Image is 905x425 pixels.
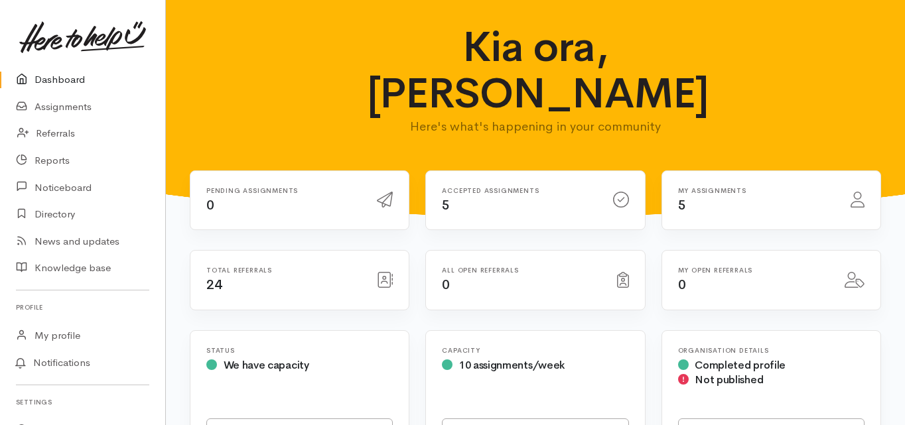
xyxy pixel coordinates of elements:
[442,197,450,213] span: 5
[442,267,600,274] h6: All open referrals
[442,276,450,293] span: 0
[206,197,214,213] span: 0
[16,298,149,316] h6: Profile
[695,373,763,387] span: Not published
[678,197,686,213] span: 5
[206,267,361,274] h6: Total referrals
[206,347,393,354] h6: Status
[16,393,149,411] h6: Settings
[678,276,686,293] span: 0
[678,187,835,194] h6: My assignments
[678,267,829,274] h6: My open referrals
[367,24,705,117] h1: Kia ora, [PERSON_NAME]
[206,276,222,293] span: 24
[695,358,786,372] span: Completed profile
[367,117,705,136] p: Here's what's happening in your community
[678,347,865,354] h6: Organisation Details
[442,347,628,354] h6: Capacity
[206,187,361,194] h6: Pending assignments
[442,187,596,194] h6: Accepted assignments
[224,358,309,372] span: We have capacity
[459,358,565,372] span: 10 assignments/week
